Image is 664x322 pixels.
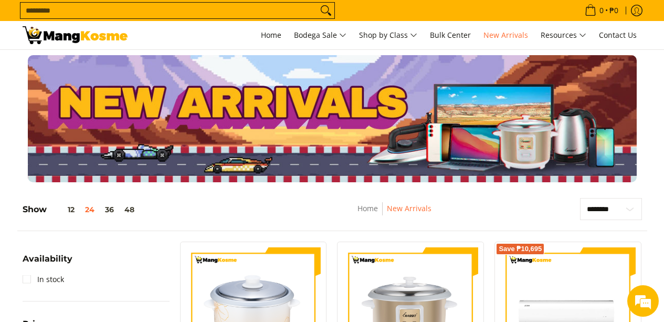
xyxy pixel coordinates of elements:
[387,203,431,213] a: New Arrivals
[318,3,334,18] button: Search
[256,21,287,49] a: Home
[294,29,346,42] span: Bodega Sale
[261,30,281,40] span: Home
[80,205,100,214] button: 24
[535,21,592,49] a: Resources
[47,205,80,214] button: 12
[357,203,378,213] a: Home
[23,26,128,44] img: New Arrivals: Fresh Release from The Premium Brands l Mang Kosme
[23,204,140,215] h5: Show
[354,21,423,49] a: Shop by Class
[483,30,528,40] span: New Arrivals
[287,202,502,226] nav: Breadcrumbs
[582,5,621,16] span: •
[598,7,605,14] span: 0
[425,21,476,49] a: Bulk Center
[138,21,642,49] nav: Main Menu
[100,205,119,214] button: 36
[119,205,140,214] button: 48
[478,21,533,49] a: New Arrivals
[594,21,642,49] a: Contact Us
[23,255,72,263] span: Availability
[359,29,417,42] span: Shop by Class
[599,30,637,40] span: Contact Us
[499,246,542,252] span: Save ₱10,695
[541,29,586,42] span: Resources
[23,255,72,271] summary: Open
[289,21,352,49] a: Bodega Sale
[608,7,620,14] span: ₱0
[23,271,64,288] a: In stock
[430,30,471,40] span: Bulk Center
